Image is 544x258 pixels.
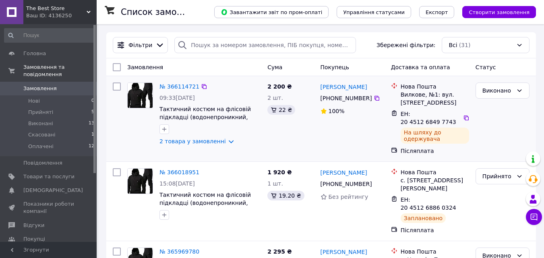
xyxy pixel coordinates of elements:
span: Оплачені [28,143,54,150]
button: Управління статусами [337,6,411,18]
span: (31) [459,42,471,48]
div: [PHONE_NUMBER] [319,178,374,190]
span: Замовлення [127,64,163,70]
img: Фото товару [128,169,153,194]
button: Експорт [419,6,455,18]
span: 2 295 ₴ [267,248,292,255]
div: 22 ₴ [267,105,295,115]
span: 2 шт. [267,95,283,101]
span: Відгуки [23,222,44,229]
div: Нова Пошта [401,248,469,256]
span: Товари та послуги [23,173,74,180]
span: Показники роботи компанії [23,200,74,215]
button: Завантажити звіт по пром-оплаті [214,6,329,18]
span: 5 [91,109,94,116]
span: [DEMOGRAPHIC_DATA] [23,187,83,194]
span: Всі [449,41,457,49]
span: 13 [89,120,94,127]
div: Заплановано [401,213,446,223]
div: Прийнято [482,172,513,181]
a: № 365969780 [159,248,199,255]
span: Скасовані [28,131,56,138]
span: Замовлення [23,85,57,92]
span: Без рейтингу [329,194,368,200]
div: с. [STREET_ADDRESS][PERSON_NAME] [401,176,469,192]
span: Покупці [23,235,45,243]
span: Повідомлення [23,159,62,167]
span: Експорт [426,9,448,15]
span: Управління статусами [343,9,405,15]
div: Післяплата [401,147,469,155]
span: Нові [28,97,40,105]
div: Післяплата [401,226,469,234]
span: Створити замовлення [469,9,530,15]
span: 09:33[DATE] [159,95,195,101]
div: Вилкове, №1: вул. [STREET_ADDRESS] [401,91,469,107]
a: № 366018951 [159,169,199,175]
span: Cума [267,64,282,70]
span: 1 шт. [267,180,283,187]
span: Виконані [28,120,53,127]
a: 2 товара у замовленні [159,138,226,144]
div: 19.20 ₴ [267,191,304,200]
img: Фото товару [128,83,153,108]
a: [PERSON_NAME] [321,83,367,91]
span: Доставка та оплата [391,64,450,70]
span: Замовлення та повідомлення [23,64,97,78]
span: Збережені фільтри: [376,41,435,49]
a: Створити замовлення [454,8,536,15]
span: 0 [91,97,94,105]
div: Виконано [482,86,513,95]
button: Чат з покупцем [526,209,542,225]
span: 1 920 ₴ [267,169,292,175]
span: 2 200 ₴ [267,83,292,90]
h1: Список замовлень [121,7,203,17]
div: Нова Пошта [401,83,469,91]
span: 15:08[DATE] [159,180,195,187]
span: Фільтри [128,41,152,49]
span: 100% [329,108,345,114]
span: ЕН: 20 4512 6849 7743 [401,111,456,125]
input: Пошук [4,28,95,43]
span: Статус [476,64,496,70]
a: [PERSON_NAME] [321,248,367,256]
input: Пошук за номером замовлення, ПІБ покупця, номером телефону, Email, номером накладної [174,37,356,53]
span: 1 [91,131,94,138]
div: На шляху до одержувача [401,128,469,144]
div: Нова Пошта [401,168,469,176]
span: Головна [23,50,46,57]
span: The Best Store [26,5,87,12]
span: Прийняті [28,109,53,116]
span: 12 [89,143,94,150]
a: Тактичний костюм на флісовій підкладці (водонепроникний, вітронепродувний)M [159,106,251,128]
a: Фото товару [127,83,153,108]
button: Створити замовлення [462,6,536,18]
span: ЕН: 20 4512 6886 0324 [401,196,456,211]
span: Покупець [321,64,349,70]
a: Тактичний костюм на флісовій підкладці (водонепроникний, вітронепродувний)S [159,192,251,214]
div: [PHONE_NUMBER] [319,93,374,104]
a: Фото товару [127,168,153,194]
span: Завантажити звіт по пром-оплаті [221,8,322,16]
a: [PERSON_NAME] [321,169,367,177]
a: № 366114721 [159,83,199,90]
div: Ваш ID: 4136250 [26,12,97,19]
